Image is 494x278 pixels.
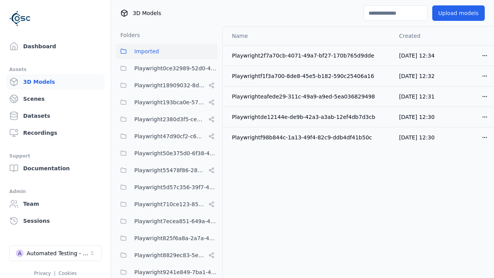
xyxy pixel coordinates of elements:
span: | [54,271,56,276]
span: Playwright50e375d0-6f38-48a7-96e0-b0dcfa24b72f [134,149,218,158]
a: 3D Models [6,74,105,90]
a: Datasets [6,108,105,124]
button: Playwright7ecea851-649a-419a-985e-fcff41a98b20 [116,214,218,229]
div: Playwrightf1f3a700-8de8-45e5-b182-590c25406a16 [232,72,387,80]
span: [DATE] 12:31 [399,93,435,100]
span: 3D Models [133,9,161,17]
span: Playwright5d57c356-39f7-47ed-9ab9-d0409ac6cddc [134,183,218,192]
button: Playwright8829ec83-5e68-4376-b984-049061a310ed [116,247,218,263]
div: Support [9,151,102,161]
div: Assets [9,65,102,74]
span: [DATE] 12:30 [399,134,435,141]
span: [DATE] 12:30 [399,114,435,120]
button: Playwright193bca0e-57fa-418d-8ea9-45122e711dc7 [116,95,218,110]
a: Scenes [6,91,105,107]
div: Playwrighteafede29-311c-49a9-a9ed-5ea036829498 [232,93,387,100]
span: Playwright55478f86-28dc-49b8-8d1f-c7b13b14578c [134,166,205,175]
th: Created [393,27,444,45]
span: Playwright825f6a8a-2a7a-425c-94f7-650318982f69 [134,234,218,243]
button: Playwright18909032-8d07-45c5-9c81-9eec75d0b16b [116,78,218,93]
button: Playwright2380d3f5-cebf-494e-b965-66be4d67505e [116,112,218,127]
div: Playwright2f7a70cb-4071-49a7-bf27-170b765d9dde [232,52,387,59]
button: Playwright5d57c356-39f7-47ed-9ab9-d0409ac6cddc [116,180,218,195]
img: Logo [9,8,31,29]
span: Playwright0ce32989-52d0-45cf-b5b9-59d5033d313a [134,64,218,73]
div: A [16,249,24,257]
span: Playwright7ecea851-649a-419a-985e-fcff41a98b20 [134,217,218,226]
div: Automated Testing - Playwright [27,249,89,257]
span: Playwright47d90cf2-c635-4353-ba3b-5d4538945666 [134,132,205,141]
button: Upload models [432,5,485,21]
a: Recordings [6,125,105,141]
button: Playwright50e375d0-6f38-48a7-96e0-b0dcfa24b72f [116,146,218,161]
div: Playwrightde12144e-de9b-42a3-a3ab-12ef4db7d3cb [232,113,387,121]
button: Select a workspace [9,246,102,261]
span: Playwright18909032-8d07-45c5-9c81-9eec75d0b16b [134,81,205,90]
button: Playwright55478f86-28dc-49b8-8d1f-c7b13b14578c [116,163,218,178]
button: Playwright825f6a8a-2a7a-425c-94f7-650318982f69 [116,231,218,246]
span: Playwright710ce123-85fd-4f8c-9759-23c3308d8830 [134,200,205,209]
div: Admin [9,187,102,196]
th: Name [223,27,393,45]
a: Team [6,196,105,212]
a: Cookies [59,271,77,276]
h3: Folders [116,31,140,39]
span: [DATE] 12:32 [399,73,435,79]
button: Playwright0ce32989-52d0-45cf-b5b9-59d5033d313a [116,61,218,76]
span: Playwright2380d3f5-cebf-494e-b965-66be4d67505e [134,115,205,124]
a: Dashboard [6,39,105,54]
button: Playwright47d90cf2-c635-4353-ba3b-5d4538945666 [116,129,218,144]
span: Playwright9241e849-7ba1-474f-9275-02cfa81d37fc [134,268,218,277]
a: Sessions [6,213,105,229]
a: Privacy [34,271,51,276]
a: Documentation [6,161,105,176]
span: [DATE] 12:34 [399,53,435,59]
span: Imported [134,47,159,56]
span: Playwright8829ec83-5e68-4376-b984-049061a310ed [134,251,205,260]
button: Playwright710ce123-85fd-4f8c-9759-23c3308d8830 [116,197,218,212]
button: Imported [116,44,218,59]
div: Playwrightf98b844c-1a13-49f4-82c9-ddb4df41b50c [232,134,387,141]
span: Playwright193bca0e-57fa-418d-8ea9-45122e711dc7 [134,98,205,107]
